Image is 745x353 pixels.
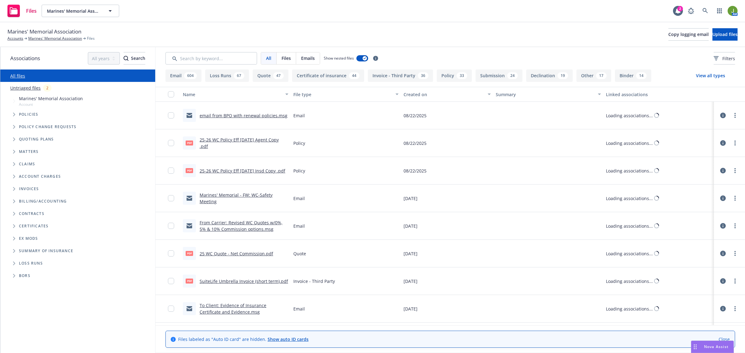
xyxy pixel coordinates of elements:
[19,274,30,278] span: BORs
[677,6,683,11] div: 2
[404,168,427,174] span: 08/22/2025
[714,52,735,65] button: Filters
[668,28,709,41] button: Copy logging email
[19,162,35,166] span: Claims
[124,52,145,64] div: Search
[10,85,41,91] a: Untriaged files
[576,69,611,82] button: Other
[19,187,39,191] span: Invoices
[184,72,197,79] div: 604
[186,251,193,256] span: pdf
[293,168,305,174] span: Policy
[496,91,594,98] div: Summary
[404,278,418,284] span: [DATE]
[0,94,155,195] div: Tree Example
[124,56,129,61] svg: Search
[418,72,428,79] div: 36
[168,250,174,257] input: Toggle Row Selected
[168,306,174,312] input: Toggle Row Selected
[10,73,25,79] a: All files
[200,192,273,204] a: Marines' Memorial - FW: WC-Safety Meeting
[685,5,697,17] a: Report a Bug
[606,250,653,257] div: Loading associations...
[731,277,739,285] a: more
[668,31,709,37] span: Copy logging email
[731,305,739,312] a: more
[47,8,101,14] span: Marines' Memorial Association
[606,278,653,284] div: Loading associations...
[293,112,305,119] span: Email
[404,195,418,202] span: [DATE]
[722,55,735,62] span: Filters
[301,55,315,61] span: Emails
[606,140,653,146] div: Loading associations...
[178,336,309,342] span: Files labeled as "Auto ID card" are hidden.
[603,87,714,102] button: Linked associations
[404,250,418,257] span: [DATE]
[200,168,285,174] a: 25-26 WC Policy Eff [DATE] Insd Copy .pdf
[165,69,201,82] button: Email
[19,261,43,265] span: Loss Runs
[168,223,174,229] input: Toggle Row Selected
[42,5,119,17] button: Marines' Memorial Association
[168,195,174,201] input: Toggle Row Selected
[200,302,266,315] a: To Client: Evidence of Insurance Certificate and Evidence.msg
[19,125,76,129] span: Policy change requests
[266,55,271,61] span: All
[731,139,739,147] a: more
[168,278,174,284] input: Toggle Row Selected
[292,69,364,82] button: Certificate of insurance
[457,72,467,79] div: 33
[606,195,653,202] div: Loading associations...
[124,52,145,65] button: SearchSearch
[7,28,81,36] span: Marines' Memorial Association
[291,87,401,102] button: File type
[404,306,418,312] span: [DATE]
[437,69,472,82] button: Policy
[476,69,522,82] button: Submission
[526,69,573,82] button: Declination
[183,91,282,98] div: Name
[404,112,427,119] span: 08/22/2025
[19,237,38,240] span: Ex Mods
[493,87,604,102] button: Summary
[401,87,493,102] button: Created on
[712,31,738,37] span: Upload files
[404,140,427,146] span: 08/22/2025
[234,72,244,79] div: 67
[186,141,193,145] span: pdf
[19,150,38,154] span: Matters
[200,113,287,118] a: email from BPO with renewal policies.msg
[200,220,282,232] a: From Carrier: Revised WC Quotes w/0%, 5% & 10% Commission options.msg
[19,249,73,253] span: Summary of insurance
[699,5,711,17] a: Search
[168,140,174,146] input: Toggle Row Selected
[165,52,257,65] input: Search by keyword...
[253,69,288,82] button: Quote
[714,55,735,62] span: Filters
[606,223,653,229] div: Loading associations...
[606,306,653,312] div: Loading associations...
[636,72,647,79] div: 14
[606,91,711,98] div: Linked associations
[293,195,305,202] span: Email
[731,167,739,174] a: more
[0,195,155,282] div: Folder Tree Example
[368,69,433,82] button: Invoice - Third Party
[691,341,734,353] button: Nova Assist
[19,212,44,216] span: Contracts
[268,336,309,342] a: Show auto ID cards
[26,8,37,13] span: Files
[200,137,279,149] a: 25-26 WC Policy Eff [DATE] Agent Copy .pdf
[200,278,288,284] a: SuiteLife Umbrella Invoice (short term).pdf
[19,102,83,107] span: Account
[507,72,518,79] div: 24
[19,137,54,141] span: Quoting plans
[596,72,607,79] div: 17
[186,168,193,173] span: pdf
[293,140,305,146] span: Policy
[731,194,739,202] a: more
[293,250,306,257] span: Quote
[293,278,335,284] span: Invoice - Third Party
[712,28,738,41] button: Upload files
